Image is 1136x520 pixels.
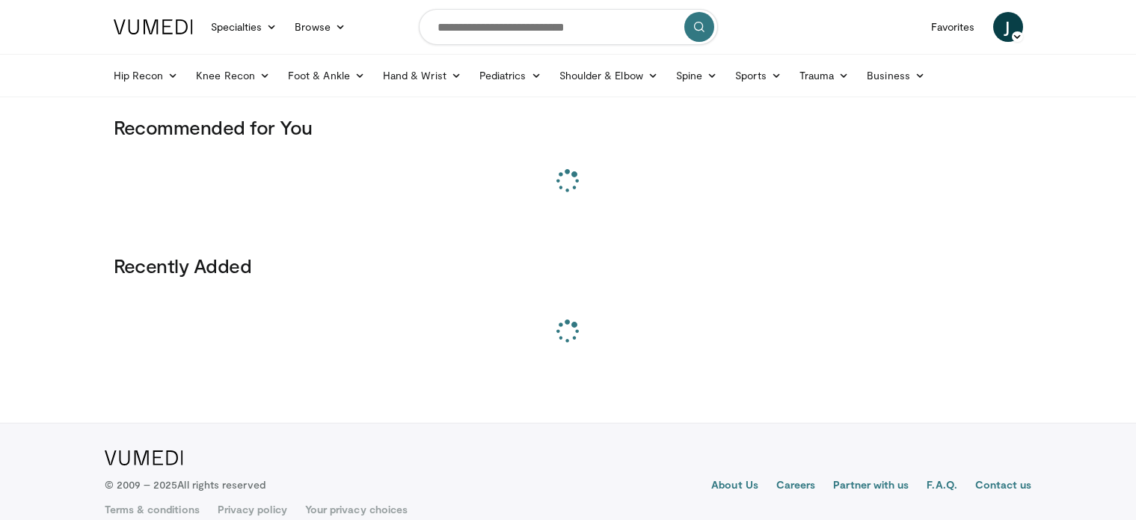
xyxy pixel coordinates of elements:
a: Sports [726,61,790,91]
a: Hand & Wrist [374,61,470,91]
input: Search topics, interventions [419,9,718,45]
img: VuMedi Logo [105,450,183,465]
a: Knee Recon [187,61,279,91]
h3: Recommended for You [114,115,1023,139]
a: Terms & conditions [105,502,200,517]
a: Foot & Ankle [279,61,374,91]
a: Favorites [922,12,984,42]
a: Privacy policy [218,502,287,517]
a: Careers [776,477,816,495]
a: Partner with us [833,477,909,495]
a: Shoulder & Elbow [550,61,667,91]
a: Trauma [790,61,859,91]
a: Business [858,61,934,91]
p: © 2009 – 2025 [105,477,265,492]
a: Specialties [202,12,286,42]
a: About Us [711,477,758,495]
a: Your privacy choices [305,502,408,517]
span: All rights reserved [177,478,265,491]
a: Spine [667,61,726,91]
a: Contact us [975,477,1032,495]
a: Hip Recon [105,61,188,91]
a: J [993,12,1023,42]
a: Pediatrics [470,61,550,91]
h3: Recently Added [114,254,1023,278]
a: Browse [286,12,354,42]
a: F.A.Q. [927,477,957,495]
img: VuMedi Logo [114,19,193,34]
